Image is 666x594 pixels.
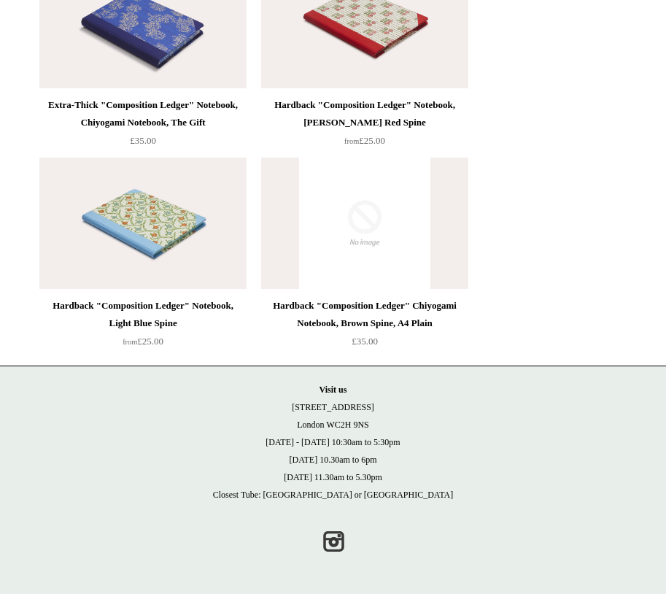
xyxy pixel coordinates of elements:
[265,96,465,131] div: Hardback "Composition Ledger" Notebook, [PERSON_NAME] Red Spine
[344,135,385,146] span: £25.00
[123,338,137,346] span: from
[43,96,243,131] div: Extra-Thick "Composition Ledger" Notebook, Chiyogami Notebook, The Gift
[352,336,378,347] span: £35.00
[39,96,247,156] a: Extra-Thick "Composition Ledger" Notebook, Chiyogami Notebook, The Gift £35.00
[261,96,468,156] a: Hardback "Composition Ledger" Notebook, [PERSON_NAME] Red Spine from£25.00
[261,158,468,289] img: no-image-2048-a2addb12_grande.gif
[15,381,651,504] p: [STREET_ADDRESS] London WC2H 9NS [DATE] - [DATE] 10:30am to 5:30pm [DATE] 10.30am to 6pm [DATE] 1...
[39,158,247,289] img: Hardback "Composition Ledger" Notebook, Light Blue Spine
[123,336,163,347] span: £25.00
[130,135,156,146] span: £35.00
[39,297,247,357] a: Hardback "Composition Ledger" Notebook, Light Blue Spine from£25.00
[317,525,349,558] a: Instagram
[265,297,465,332] div: Hardback "Composition Ledger" Chiyogami Notebook, Brown Spine, A4 Plain
[39,158,247,289] a: Hardback "Composition Ledger" Notebook, Light Blue Spine Hardback "Composition Ledger" Notebook, ...
[43,297,243,332] div: Hardback "Composition Ledger" Notebook, Light Blue Spine
[261,297,468,357] a: Hardback "Composition Ledger" Chiyogami Notebook, Brown Spine, A4 Plain £35.00
[344,137,359,145] span: from
[320,385,347,395] strong: Visit us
